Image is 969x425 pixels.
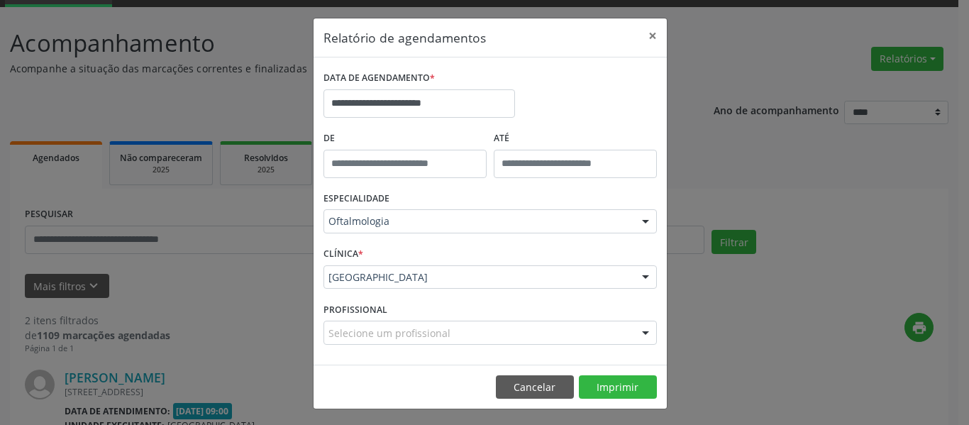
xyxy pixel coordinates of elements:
[494,128,657,150] label: ATÉ
[328,326,450,341] span: Selecione um profissional
[496,375,574,399] button: Cancelar
[638,18,667,53] button: Close
[323,243,363,265] label: CLÍNICA
[323,128,487,150] label: De
[323,299,387,321] label: PROFISSIONAL
[323,188,389,210] label: ESPECIALIDADE
[323,28,486,47] h5: Relatório de agendamentos
[323,67,435,89] label: DATA DE AGENDAMENTO
[579,375,657,399] button: Imprimir
[328,270,628,285] span: [GEOGRAPHIC_DATA]
[328,214,628,228] span: Oftalmologia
